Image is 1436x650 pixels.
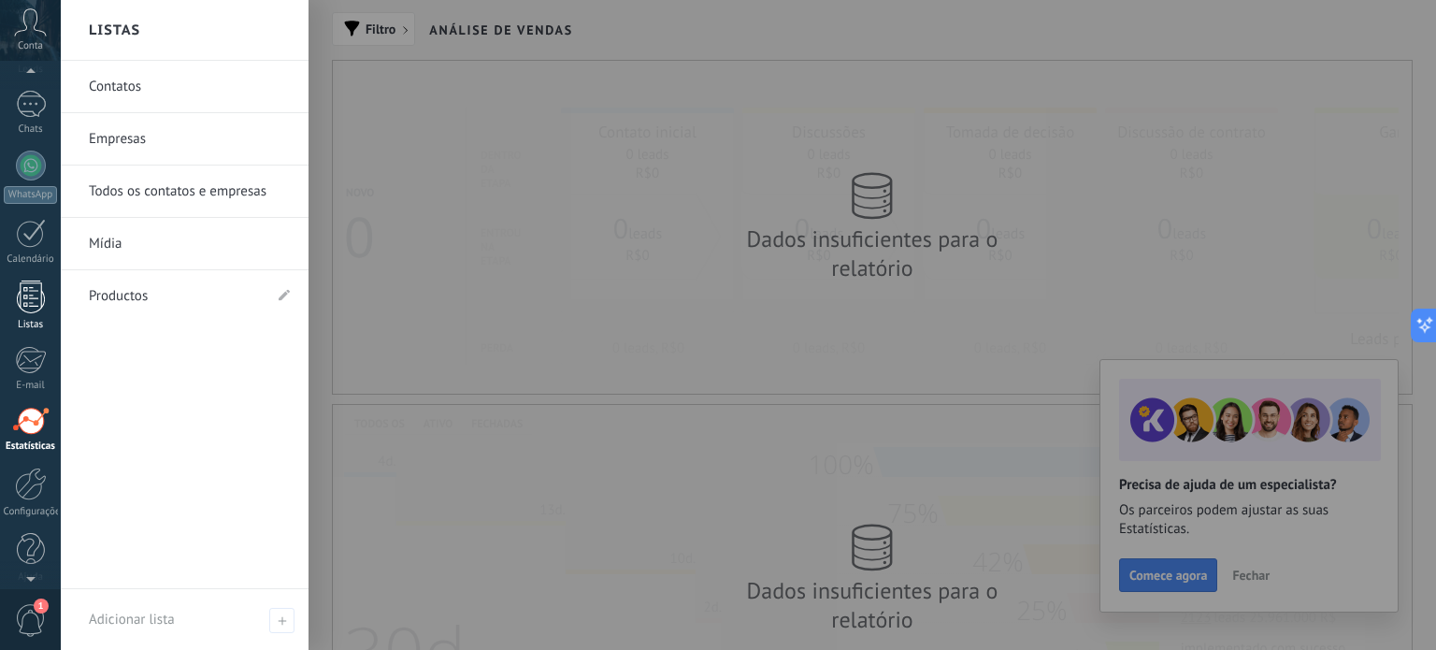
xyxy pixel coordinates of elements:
[89,218,290,270] a: Mídia
[34,599,49,614] span: 1
[4,441,58,453] div: Estatísticas
[18,40,43,52] span: Conta
[89,1,140,60] h2: Listas
[89,61,290,113] a: Contatos
[4,380,58,392] div: E-mail
[89,270,262,323] a: Productos
[4,123,58,136] div: Chats
[89,113,290,166] a: Empresas
[4,506,58,518] div: Configurações
[89,611,175,628] span: Adicionar lista
[89,166,290,218] a: Todos os contatos e empresas
[4,319,58,331] div: Listas
[269,608,294,633] span: Adicionar lista
[4,186,57,204] div: WhatsApp
[4,253,58,266] div: Calendário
